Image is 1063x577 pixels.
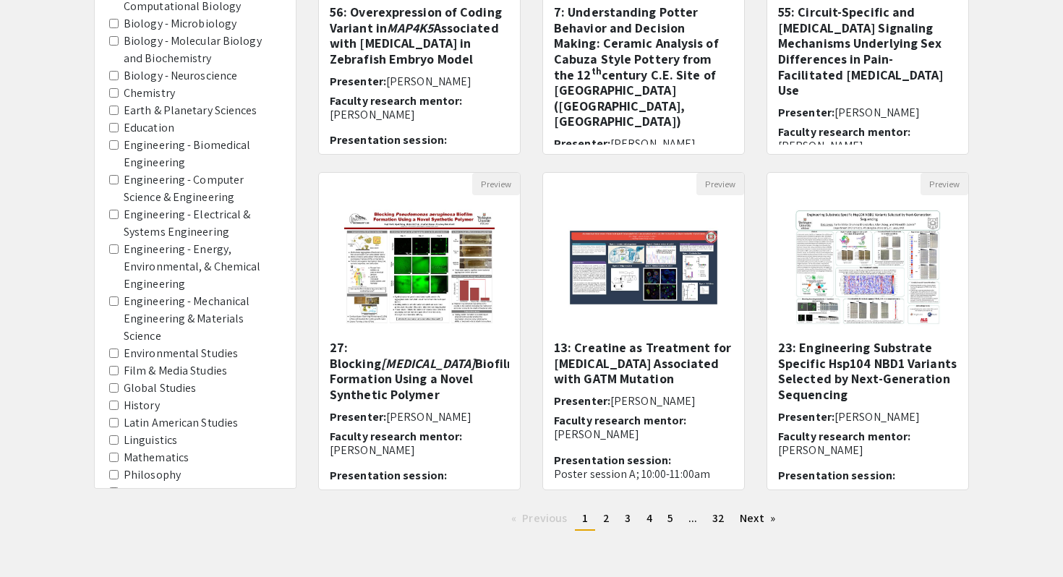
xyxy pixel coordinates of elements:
h6: Presenter: [778,410,957,424]
h5: 7: Understanding Potter Behavior and Decision Making: Ceramic Analysis of Cabuza Style Pottery fr... [554,4,733,129]
span: Previous [522,510,567,526]
img: <p class="ql-align-center"><strong>13: Creatine as Treatment for Chronic Kidney Disease Associate... [554,195,733,340]
p: Poster session A; 10:00-11:00am [554,467,733,481]
span: 4 [646,510,652,526]
span: 2 [603,510,610,526]
label: Latin American Studies [124,414,238,432]
label: Film & Media Studies [124,362,227,380]
p: [PERSON_NAME] [330,443,509,457]
span: [PERSON_NAME] [834,409,920,424]
ul: Pagination [318,508,969,531]
span: Faculty research mentor: [330,429,462,444]
div: Open Presentation <p>23: Engineering Substrate Specific Hsp104 NBD1 Variants Selected by Next-Gen... [767,172,969,490]
p: [PERSON_NAME] [778,139,957,153]
span: Presentation session: [778,468,895,483]
label: Global Studies [124,380,196,397]
label: Biology - Neuroscience [124,67,237,85]
label: Engineering - Computer Science & Engineering [124,171,281,206]
label: Education [124,119,174,137]
button: Preview [472,173,520,195]
p: [PERSON_NAME] [778,443,957,457]
button: Preview [921,173,968,195]
span: 32 [712,510,725,526]
div: Open Presentation <p>27: Blocking <em>Pseudomonas aeruginosa</em> Biofilm Formation Using a Novel... [318,172,521,490]
a: Next page [733,508,782,529]
span: Faculty research mentor: [778,429,910,444]
label: Linguistics [124,432,177,449]
p: [PERSON_NAME] [554,427,733,441]
span: ... [688,510,697,526]
h5: 13: Creatine as Treatment for [MEDICAL_DATA] Associated with GATM Mutation [554,340,733,387]
label: Philosophy [124,466,181,484]
span: 5 [667,510,673,526]
h6: Presenter: [330,74,509,88]
span: [PERSON_NAME] [834,105,920,120]
h6: Presenter: [554,137,733,150]
h6: Presenter: [554,394,733,408]
label: Engineering - Energy, Environmental, & Chemical Engineering [124,241,281,293]
span: [PERSON_NAME] [610,393,696,409]
span: 1 [582,510,588,526]
div: Open Presentation <p class="ql-align-center"><strong>13: Creatine as Treatment for Chronic Kidney... [542,172,745,490]
label: Mathematics [124,449,189,466]
label: Biology - Microbiology [124,15,236,33]
h6: Presenter: [330,410,509,424]
span: 3 [625,510,631,526]
h5: 27: Blocking Biofilm Formation Using a Novel Synthetic Polymer [330,340,509,402]
h5: 55: Circuit-Specific and [MEDICAL_DATA] Signaling Mechanisms Underlying Sex Differences in Pain-F... [778,4,957,98]
label: Chemistry [124,85,175,102]
label: Biology - Molecular Biology and Biochemistry [124,33,281,67]
button: Preview [696,173,744,195]
h6: Presenter: [778,106,957,119]
label: Engineering - Mechanical Engineering & Materials Science [124,293,281,345]
img: <p>27: Blocking <em>Pseudomonas aeruginosa</em> Biofilm Formation Using a Novel Synthetic Polymer... [330,195,508,340]
span: Faculty research mentor: [554,413,686,428]
label: Environmental Studies [124,345,238,362]
label: Earth & Planetary Sciences [124,102,257,119]
em: [MEDICAL_DATA] [381,355,475,372]
label: Engineering - Electrical & Systems Engineering [124,206,281,241]
h5: 56: Overexpression of Coding Variant in Associated with [MEDICAL_DATA] in Zebrafish Embryo Model [330,4,509,67]
span: Presentation session: [330,132,447,148]
span: Faculty research mentor: [330,93,462,108]
em: MAP4K5 [387,20,434,36]
span: Presentation session: [330,468,447,483]
h5: 23: Engineering Substrate Specific Hsp104 NBD1 Variants Selected by Next-Generation Sequencing [778,340,957,402]
label: Engineering - Biomedical Engineering [124,137,281,171]
span: Presentation session: [554,453,671,468]
sup: th [592,64,602,77]
span: [PERSON_NAME] [386,409,471,424]
span: [PERSON_NAME] [610,136,696,151]
label: Physics [124,484,161,501]
img: <p>23: Engineering Substrate Specific Hsp104 NBD1 Variants Selected by Next-Generation Sequencing... [780,195,955,340]
span: Faculty research mentor: [778,124,910,140]
iframe: Chat [11,512,61,566]
label: History [124,397,160,414]
p: [PERSON_NAME] [330,108,509,121]
span: [PERSON_NAME] [386,74,471,89]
